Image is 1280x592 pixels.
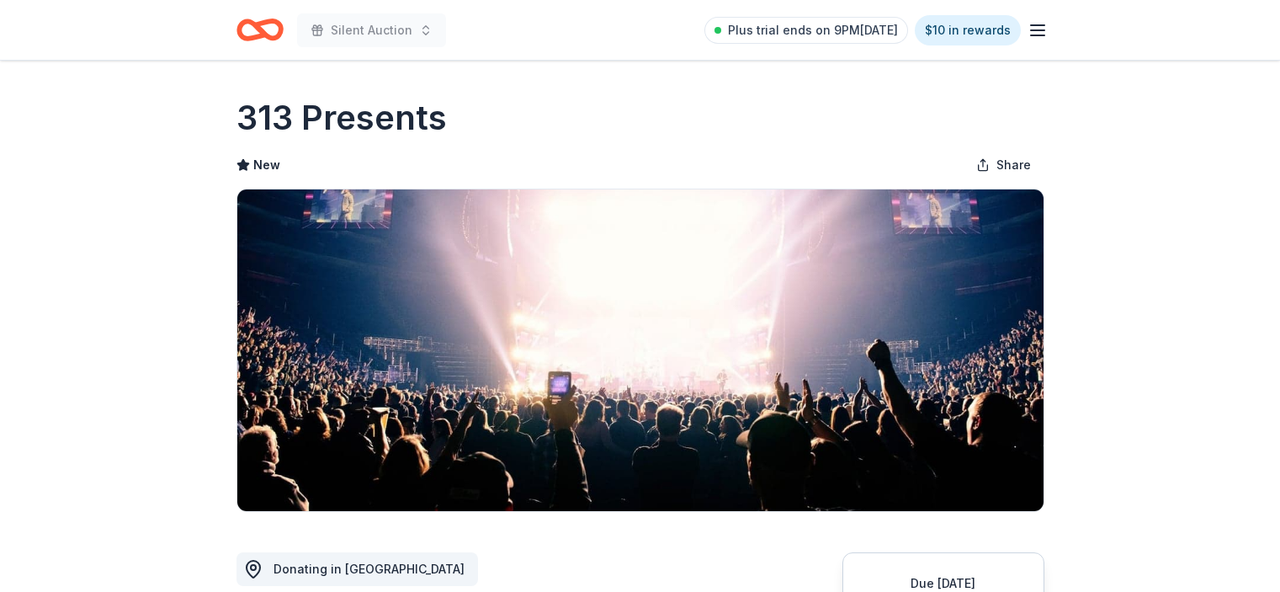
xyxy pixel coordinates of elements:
[297,13,446,47] button: Silent Auction
[253,155,280,175] span: New
[704,17,908,44] a: Plus trial ends on 9PM[DATE]
[963,148,1044,182] button: Share
[236,10,284,50] a: Home
[236,94,447,141] h1: 313 Presents
[728,20,898,40] span: Plus trial ends on 9PM[DATE]
[915,15,1021,45] a: $10 in rewards
[237,189,1044,511] img: Image for 313 Presents
[996,155,1031,175] span: Share
[331,20,412,40] span: Silent Auction
[274,562,465,576] span: Donating in [GEOGRAPHIC_DATA]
